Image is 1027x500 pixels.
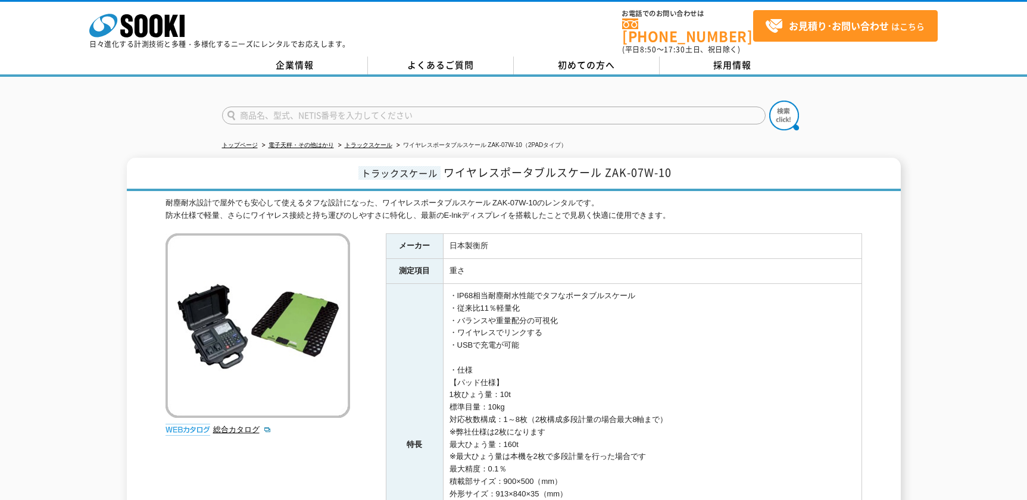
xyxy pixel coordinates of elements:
span: 初めての方へ [558,58,615,71]
a: トップページ [222,142,258,148]
span: 17:30 [664,44,685,55]
span: ワイヤレスポータブルスケール ZAK-07W-10 [444,164,672,180]
th: 測定項目 [386,259,443,284]
span: (平日 ～ 土日、祝日除く) [622,44,740,55]
a: [PHONE_NUMBER] [622,18,753,43]
p: 日々進化する計測技術と多種・多様化するニーズにレンタルでお応えします。 [89,40,350,48]
li: ワイヤレスポータブルスケール ZAK-07W-10（2PADタイプ） [394,139,567,152]
span: トラックスケール [358,166,441,180]
th: メーカー [386,234,443,259]
span: 8:50 [640,44,657,55]
span: お電話でのお問い合わせは [622,10,753,17]
img: ワイヤレスポータブルスケール ZAK-07W-10（2PADタイプ） [166,233,350,418]
a: よくあるご質問 [368,57,514,74]
span: はこちら [765,17,925,35]
td: 日本製衡所 [443,234,861,259]
img: btn_search.png [769,101,799,130]
a: 採用情報 [660,57,806,74]
a: 初めての方へ [514,57,660,74]
strong: お見積り･お問い合わせ [789,18,889,33]
img: webカタログ [166,424,210,436]
td: 重さ [443,259,861,284]
a: 企業情報 [222,57,368,74]
div: 耐塵耐水設計で屋外でも安心して使えるタフな設計になった、ワイヤレスポータブルスケール ZAK-07W-10のレンタルです。 防水仕様で軽量、さらにワイヤレス接続と持ち運びのしやすさに特化し、最新... [166,197,862,222]
a: 電子天秤・その他はかり [269,142,334,148]
a: トラックスケール [345,142,392,148]
a: 総合カタログ [213,425,271,434]
input: 商品名、型式、NETIS番号を入力してください [222,107,766,124]
a: お見積り･お問い合わせはこちら [753,10,938,42]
